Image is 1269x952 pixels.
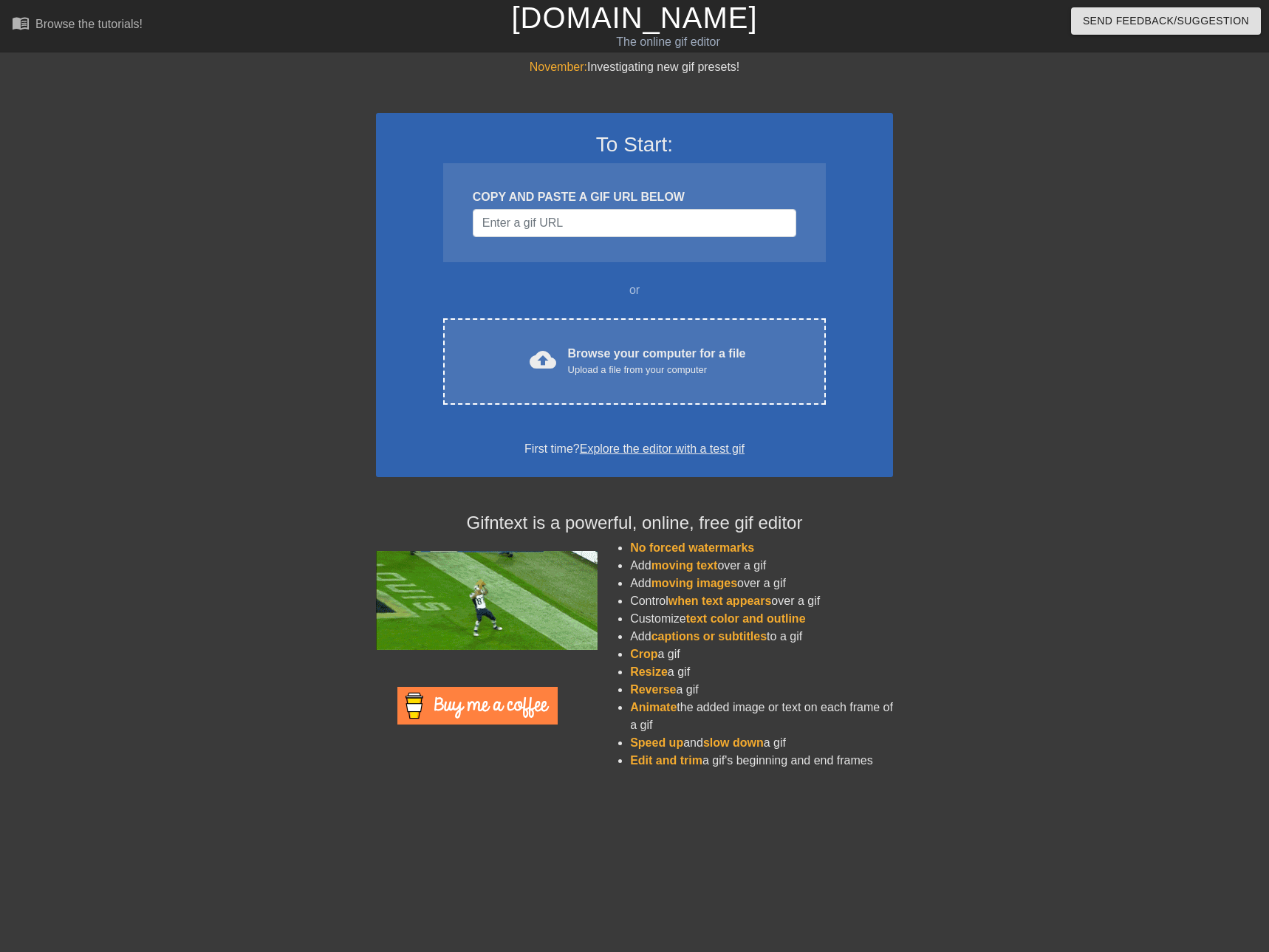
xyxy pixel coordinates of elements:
span: when text appears [668,595,772,607]
span: Reverse [630,683,676,696]
li: Add over a gif [630,557,893,575]
li: Customize [630,610,893,628]
div: Browse the tutorials! [35,18,143,30]
li: a gif [630,663,893,681]
span: Send Feedback/Suggestion [1083,12,1249,30]
span: No forced watermarks [630,541,754,554]
div: COPY AND PASTE A GIF URL BELOW [473,188,796,206]
li: and a gif [630,734,893,752]
span: moving images [651,577,737,589]
span: menu_book [12,14,30,32]
div: Upload a file from your computer [568,363,746,377]
span: text color and outline [686,612,806,625]
li: a gif [630,681,893,699]
span: November: [530,61,587,73]
span: Animate [630,701,677,713]
input: Username [473,209,796,237]
div: Investigating new gif presets! [376,58,893,76]
li: a gif's beginning and end frames [630,752,893,770]
span: Edit and trim [630,754,702,767]
span: moving text [651,559,718,572]
div: or [414,281,855,299]
li: Add to a gif [630,628,893,645]
button: Send Feedback/Suggestion [1071,7,1261,35]
span: Speed up [630,736,683,749]
div: Browse your computer for a file [568,345,746,377]
div: First time? [395,440,874,458]
span: cloud_upload [530,346,556,373]
li: Add over a gif [630,575,893,592]
img: football_small.gif [376,551,598,650]
li: the added image or text on each frame of a gif [630,699,893,734]
li: a gif [630,645,893,663]
span: Resize [630,665,668,678]
h3: To Start: [395,132,874,157]
a: Browse the tutorials! [12,14,143,37]
img: Buy Me A Coffee [397,687,558,725]
div: The online gif editor [431,33,906,51]
span: slow down [703,736,764,749]
span: captions or subtitles [651,630,767,643]
a: Explore the editor with a test gif [580,442,745,455]
h4: Gifntext is a powerful, online, free gif editor [376,513,893,534]
a: [DOMAIN_NAME] [511,1,757,34]
span: Crop [630,648,657,660]
li: Control over a gif [630,592,893,610]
